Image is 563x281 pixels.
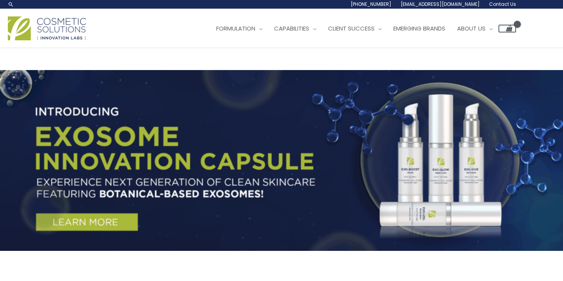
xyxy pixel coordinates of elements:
[274,24,309,32] span: Capabilities
[393,24,445,32] span: Emerging Brands
[8,16,86,40] img: Cosmetic Solutions Logo
[328,24,375,32] span: Client Success
[322,17,387,40] a: Client Success
[451,17,498,40] a: About Us
[401,1,480,7] span: [EMAIL_ADDRESS][DOMAIN_NAME]
[387,17,451,40] a: Emerging Brands
[489,1,516,7] span: Contact Us
[216,24,255,32] span: Formulation
[204,17,516,40] nav: Site Navigation
[498,25,516,32] a: View Shopping Cart, empty
[210,17,268,40] a: Formulation
[351,1,391,7] span: [PHONE_NUMBER]
[457,24,486,32] span: About Us
[268,17,322,40] a: Capabilities
[8,1,14,7] a: Search icon link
